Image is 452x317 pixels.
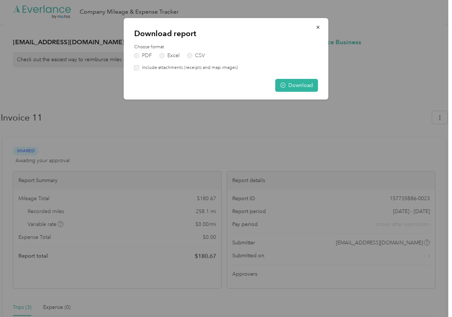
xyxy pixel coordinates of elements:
label: Include attachments (receipts and map images) [139,65,238,71]
p: Download report [134,28,318,39]
label: PDF [134,53,152,58]
label: Choose format [134,44,318,50]
button: Download [275,79,318,92]
label: CSV [187,53,205,58]
label: Excel [160,53,180,58]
